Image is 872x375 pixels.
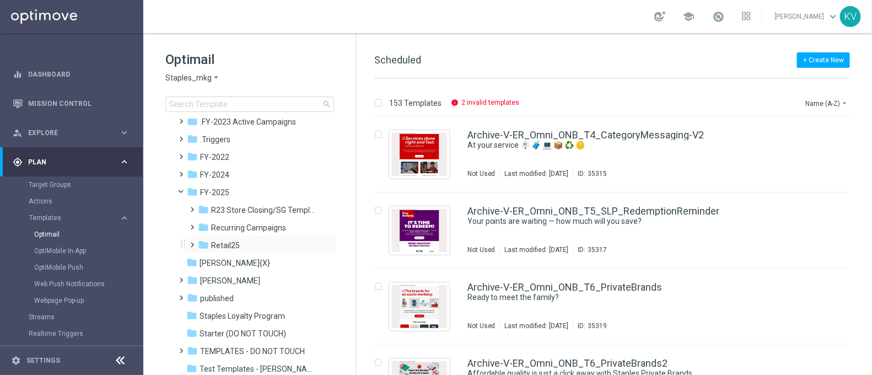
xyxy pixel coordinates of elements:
[13,89,130,118] div: Mission Control
[200,170,229,180] span: FY-2024
[28,60,130,89] a: Dashboard
[29,197,115,206] a: Actions
[211,223,286,233] span: Recurring Campaigns
[467,358,668,368] a: Archive-V-ER_Omni_ONB_T6_PrivateBrands2
[28,159,119,165] span: Plan
[34,230,115,239] a: Optimail
[34,259,142,276] div: OptiMobile Push
[13,60,130,89] div: Dashboard
[13,157,119,167] div: Plan
[588,322,607,330] div: 35319
[29,215,119,221] div: Templates
[363,269,870,345] div: Press SPACE to select this row.
[187,133,198,144] i: folder
[467,206,720,216] a: Archive-V-ER_Omni_ONB_T5_SLP_RedemptionReminder
[200,346,305,356] span: TEMPLATES - DO NOT TOUCH
[200,311,285,321] span: Staples Loyalty Program
[165,51,334,68] h1: Optimail
[500,245,573,254] div: Last modified: [DATE]
[200,187,229,197] span: FY-2025
[467,169,496,178] div: Not Used
[187,292,198,303] i: folder
[29,213,130,222] button: Templates keyboard_arrow_right
[12,158,130,167] button: gps_fixed Plan keyboard_arrow_right
[186,363,197,374] i: folder
[12,128,130,137] div: person_search Explore keyboard_arrow_right
[827,10,839,23] span: keyboard_arrow_down
[198,204,209,215] i: folder
[13,157,23,167] i: gps_fixed
[186,328,197,339] i: folder
[773,8,840,25] a: [PERSON_NAME]keyboard_arrow_down
[187,151,198,162] i: folder
[200,276,260,286] span: jonathan_testing_folder
[119,127,130,138] i: keyboard_arrow_right
[211,240,240,250] span: Retail25
[29,210,142,309] div: Templates
[13,69,23,79] i: equalizer
[200,293,234,303] span: published
[198,222,209,233] i: folder
[200,152,229,162] span: FY-2022
[573,169,607,178] div: ID:
[187,345,198,356] i: folder
[212,73,220,83] i: arrow_drop_down
[12,99,130,108] button: Mission Control
[165,97,334,112] input: Search Template
[165,73,212,83] span: Staples_mkg
[187,169,198,180] i: folder
[34,276,142,292] div: Web Push Notifications
[363,116,870,192] div: Press SPACE to select this row.
[200,117,296,127] span: .FY-2023 Active Campaigns
[34,292,142,309] div: Webpage Pop-up
[11,356,21,366] i: settings
[467,292,777,303] a: Ready to meet the family?
[29,313,115,322] a: Streams
[461,98,519,107] p: 2 invalid templates
[12,70,130,79] button: equalizer Dashboard
[392,285,447,328] img: 35319.jpeg
[804,97,850,110] button: Name (A-Z)arrow_drop_down
[573,322,607,330] div: ID:
[467,140,777,151] a: At your service 🪧 🧳 💻 📦 ♻️ 🪙
[374,54,421,66] span: Scheduled
[34,296,115,305] a: Webpage Pop-up
[187,186,198,197] i: folder
[200,258,270,268] span: jonathan_pr_test_{X}
[186,257,197,268] i: folder
[200,329,286,339] span: Starter (DO NOT TOUCH)
[119,157,130,167] i: keyboard_arrow_right
[34,247,115,255] a: OptiMobile In-App
[13,128,23,138] i: person_search
[322,100,331,109] span: search
[500,322,573,330] div: Last modified: [DATE]
[198,239,209,250] i: folder
[29,309,142,325] div: Streams
[187,275,198,286] i: folder
[392,133,447,176] img: 35315.jpeg
[26,357,60,364] a: Settings
[211,205,315,215] span: R23 Store Closing/SG Templates
[797,52,850,68] button: + Create New
[467,322,496,330] div: Not Used
[467,216,803,227] div: Your points are waiting — how much will you save?
[451,99,459,106] i: info
[200,364,313,374] span: Test Templates - Jonas
[467,216,777,227] a: Your points are waiting — how much will you save?
[34,280,115,288] a: Web Push Notifications
[392,209,447,252] img: 35317.jpeg
[28,130,119,136] span: Explore
[840,99,849,108] i: arrow_drop_down
[467,140,803,151] div: At your service 🪧 🧳 💻 📦 ♻️ 🪙
[165,73,220,83] button: Staples_mkg arrow_drop_down
[500,169,573,178] div: Last modified: [DATE]
[840,6,861,27] div: KV
[34,226,142,243] div: Optimail
[573,245,607,254] div: ID:
[588,169,607,178] div: 35315
[467,245,496,254] div: Not Used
